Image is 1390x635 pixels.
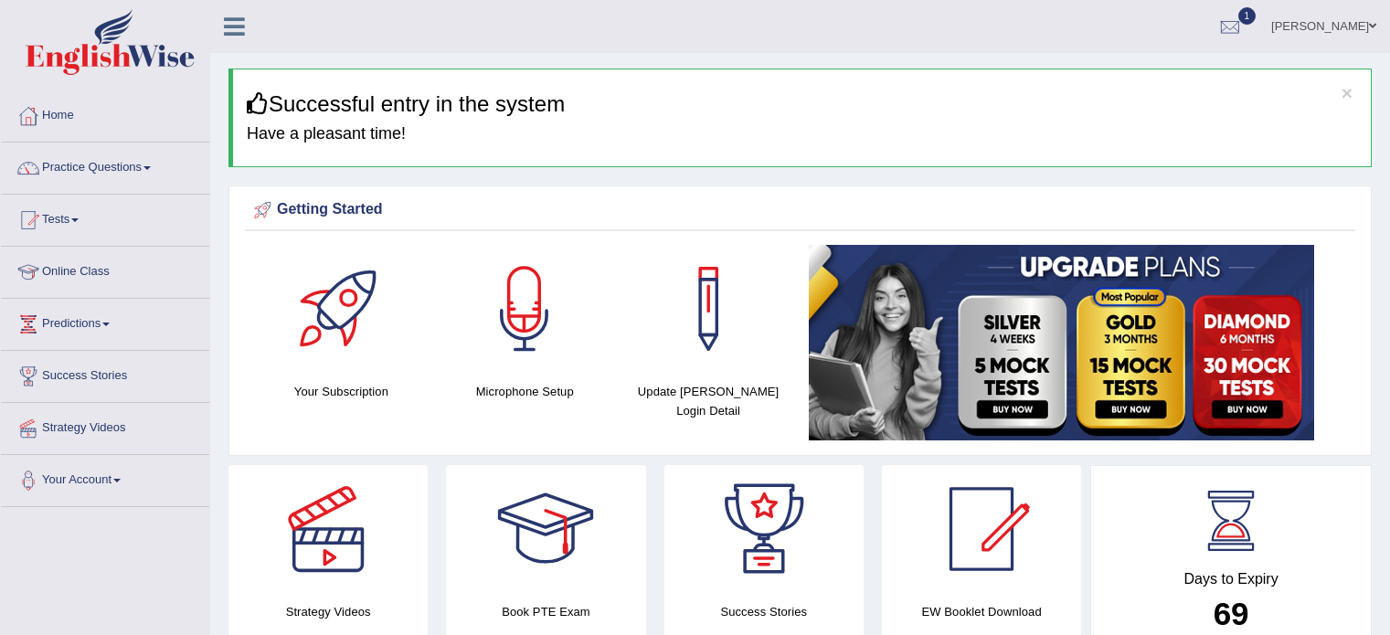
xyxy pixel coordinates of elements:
[1,351,209,397] a: Success Stories
[1,299,209,344] a: Predictions
[809,245,1314,440] img: small5.jpg
[664,602,864,621] h4: Success Stories
[882,602,1081,621] h4: EW Booklet Download
[249,196,1351,224] div: Getting Started
[247,92,1357,116] h3: Successful entry in the system
[1,143,209,188] a: Practice Questions
[1342,83,1353,102] button: ×
[1,247,209,292] a: Online Class
[442,382,608,401] h4: Microphone Setup
[247,125,1357,143] h4: Have a pleasant time!
[1238,7,1257,25] span: 1
[626,382,791,420] h4: Update [PERSON_NAME] Login Detail
[446,602,645,621] h4: Book PTE Exam
[1111,571,1351,587] h4: Days to Expiry
[1,90,209,136] a: Home
[1214,596,1249,631] b: 69
[259,382,424,401] h4: Your Subscription
[1,195,209,240] a: Tests
[228,602,428,621] h4: Strategy Videos
[1,455,209,501] a: Your Account
[1,403,209,449] a: Strategy Videos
